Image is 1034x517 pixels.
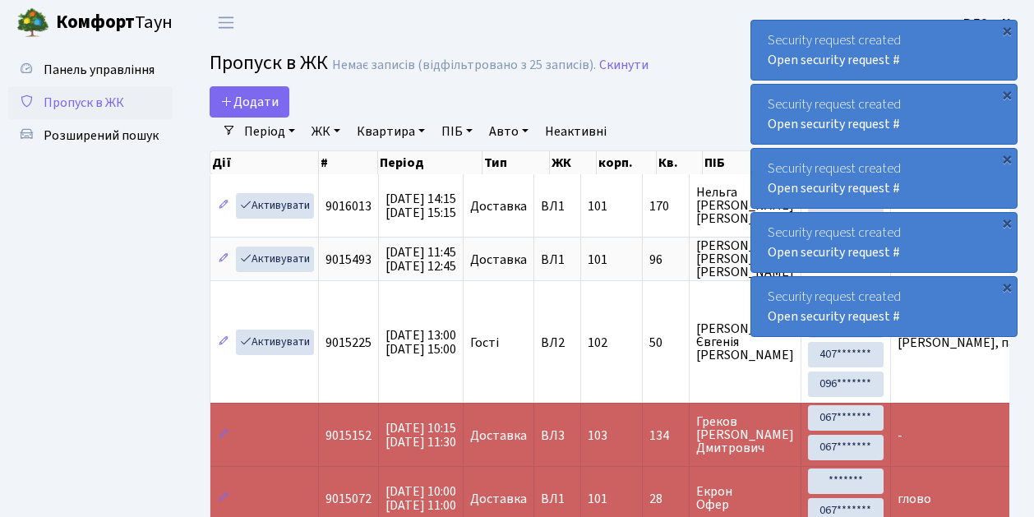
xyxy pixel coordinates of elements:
button: Переключити навігацію [205,9,247,36]
span: 101 [588,490,607,508]
a: Активувати [236,193,314,219]
span: - [898,427,902,445]
span: 50 [649,336,682,349]
span: глово [898,490,931,508]
a: Панель управління [8,53,173,86]
th: Кв. [657,151,703,174]
span: [DATE] 13:00 [DATE] 15:00 [385,326,456,358]
a: Open security request # [768,115,900,133]
span: Доставка [470,253,527,266]
a: Пропуск в ЖК [8,86,173,119]
div: Security request created [751,21,1017,80]
span: Доставка [470,492,527,505]
a: Квартира [350,118,432,145]
span: Пропуск в ЖК [210,48,328,77]
span: Гості [470,336,499,349]
th: корп. [597,151,657,174]
span: Доставка [470,200,527,213]
span: Екрон Офер [696,485,794,511]
a: ПІБ [435,118,479,145]
div: Security request created [751,85,1017,144]
span: [PERSON_NAME] Євгенія [PERSON_NAME] [696,322,794,362]
span: 9015072 [325,490,372,508]
span: [DATE] 10:15 [DATE] 11:30 [385,419,456,451]
a: Open security request # [768,51,900,69]
th: Тип [482,151,550,174]
span: 134 [649,429,682,442]
span: ВЛ1 [541,492,574,505]
a: Скинути [599,58,649,73]
th: ПІБ [703,151,815,174]
div: × [999,22,1015,39]
span: Нельга [PERSON_NAME] [PERSON_NAME] [696,186,794,225]
span: Доставка [470,429,527,442]
a: Авто [482,118,535,145]
a: ВЛ2 -. К. [963,13,1014,33]
a: Період [238,118,302,145]
span: Греков [PERSON_NAME] Дмитрович [696,415,794,455]
span: [PERSON_NAME] [PERSON_NAME] [PERSON_NAME] [696,239,794,279]
a: ЖК [305,118,347,145]
a: Розширений пошук [8,119,173,152]
span: 103 [588,427,607,445]
th: ЖК [550,151,597,174]
span: 9015225 [325,334,372,352]
b: ВЛ2 -. К. [963,14,1014,32]
span: Панель управління [44,61,155,79]
span: Розширений пошук [44,127,159,145]
span: Пропуск в ЖК [44,94,124,112]
th: Період [378,151,482,174]
span: 101 [588,251,607,269]
div: × [999,150,1015,167]
b: Комфорт [56,9,135,35]
span: Додати [220,93,279,111]
span: 9015493 [325,251,372,269]
span: ВЛ1 [541,253,574,266]
span: ВЛ3 [541,429,574,442]
img: logo.png [16,7,49,39]
span: Таун [56,9,173,37]
th: # [319,151,378,174]
span: [DATE] 11:45 [DATE] 12:45 [385,243,456,275]
span: 28 [649,492,682,505]
span: 170 [649,200,682,213]
div: Немає записів (відфільтровано з 25 записів). [332,58,596,73]
a: Активувати [236,247,314,272]
a: Додати [210,86,289,118]
span: [DATE] 14:15 [DATE] 15:15 [385,190,456,222]
a: Неактивні [538,118,613,145]
a: Активувати [236,330,314,355]
th: Дії [210,151,319,174]
span: [DATE] 10:00 [DATE] 11:00 [385,482,456,515]
a: Open security request # [768,307,900,325]
a: Open security request # [768,179,900,197]
div: Security request created [751,213,1017,272]
span: 102 [588,334,607,352]
span: 9016013 [325,197,372,215]
div: × [999,215,1015,231]
span: 96 [649,253,682,266]
span: 101 [588,197,607,215]
div: × [999,86,1015,103]
span: ВЛ1 [541,200,574,213]
a: Open security request # [768,243,900,261]
div: Security request created [751,277,1017,336]
span: 9015152 [325,427,372,445]
span: ВЛ2 [541,336,574,349]
div: Security request created [751,149,1017,208]
div: × [999,279,1015,295]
